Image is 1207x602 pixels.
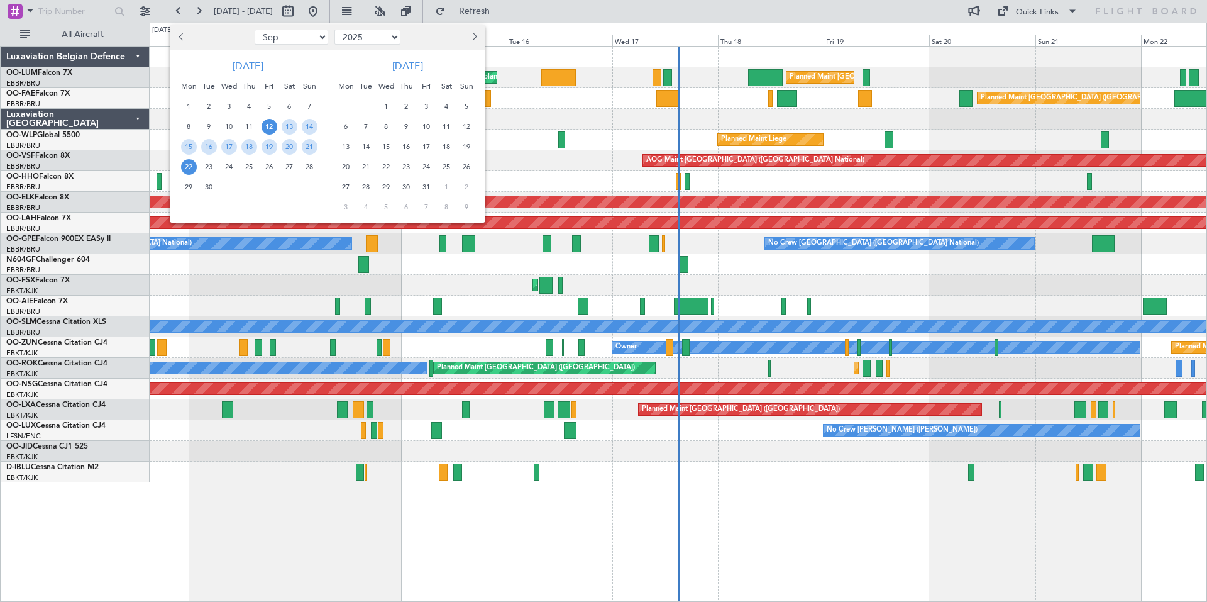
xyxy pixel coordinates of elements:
span: 5 [262,99,277,114]
div: 21-9-2025 [299,137,319,157]
div: 14-9-2025 [299,116,319,137]
span: 22 [181,159,197,175]
span: 9 [459,199,475,215]
div: Tue [356,76,376,96]
div: 16-10-2025 [396,137,416,157]
div: 13-10-2025 [336,137,356,157]
div: 19-10-2025 [456,137,477,157]
div: 25-9-2025 [239,157,259,177]
span: 15 [378,139,394,155]
span: 7 [358,119,374,135]
span: 3 [419,99,434,114]
div: 4-11-2025 [356,197,376,217]
div: 10-9-2025 [219,116,239,137]
div: 11-10-2025 [436,116,456,137]
div: 30-9-2025 [199,177,219,197]
span: 11 [439,119,455,135]
span: 6 [399,199,414,215]
span: 25 [439,159,455,175]
div: 26-10-2025 [456,157,477,177]
span: 5 [378,199,394,215]
span: 11 [241,119,257,135]
span: 27 [282,159,297,175]
div: 17-10-2025 [416,137,436,157]
span: 24 [221,159,237,175]
div: 2-9-2025 [199,96,219,116]
span: 1 [378,99,394,114]
button: Previous month [175,27,189,47]
div: 5-9-2025 [259,96,279,116]
div: 18-10-2025 [436,137,456,157]
span: 27 [338,179,354,195]
span: 6 [282,99,297,114]
div: 25-10-2025 [436,157,456,177]
div: 19-9-2025 [259,137,279,157]
div: Sun [299,76,319,96]
span: 7 [419,199,434,215]
div: 17-9-2025 [219,137,239,157]
div: 9-11-2025 [456,197,477,217]
span: 13 [338,139,354,155]
div: 11-9-2025 [239,116,259,137]
span: 30 [399,179,414,195]
div: Thu [396,76,416,96]
span: 3 [221,99,237,114]
div: 22-10-2025 [376,157,396,177]
span: 24 [419,159,434,175]
div: 20-10-2025 [336,157,356,177]
div: 26-9-2025 [259,157,279,177]
span: 29 [181,179,197,195]
div: Sun [456,76,477,96]
span: 30 [201,179,217,195]
div: 23-10-2025 [396,157,416,177]
div: Thu [239,76,259,96]
div: 7-9-2025 [299,96,319,116]
span: 4 [439,99,455,114]
span: 8 [439,199,455,215]
div: 3-11-2025 [336,197,356,217]
span: 19 [262,139,277,155]
span: 2 [459,179,475,195]
div: Mon [336,76,356,96]
span: 26 [262,159,277,175]
span: 7 [302,99,317,114]
div: 27-10-2025 [336,177,356,197]
div: 23-9-2025 [199,157,219,177]
span: 12 [262,119,277,135]
span: 14 [358,139,374,155]
select: Select month [255,30,328,45]
span: 18 [439,139,455,155]
span: 20 [338,159,354,175]
span: 16 [399,139,414,155]
div: 16-9-2025 [199,137,219,157]
span: 28 [358,179,374,195]
span: 23 [399,159,414,175]
span: 14 [302,119,317,135]
span: 3 [338,199,354,215]
div: 2-10-2025 [396,96,416,116]
span: 4 [358,199,374,215]
div: 6-9-2025 [279,96,299,116]
span: 9 [399,119,414,135]
div: 18-9-2025 [239,137,259,157]
div: 6-10-2025 [336,116,356,137]
span: 8 [181,119,197,135]
div: Fri [416,76,436,96]
div: 12-10-2025 [456,116,477,137]
div: 8-9-2025 [179,116,199,137]
div: 7-11-2025 [416,197,436,217]
div: Mon [179,76,199,96]
div: 13-9-2025 [279,116,299,137]
div: 30-10-2025 [396,177,416,197]
span: 1 [181,99,197,114]
div: Wed [376,76,396,96]
div: 12-9-2025 [259,116,279,137]
span: 10 [419,119,434,135]
div: 27-9-2025 [279,157,299,177]
span: 1 [439,179,455,195]
span: 5 [459,99,475,114]
div: 14-10-2025 [356,137,376,157]
span: 2 [399,99,414,114]
div: 15-9-2025 [179,137,199,157]
div: 1-9-2025 [179,96,199,116]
